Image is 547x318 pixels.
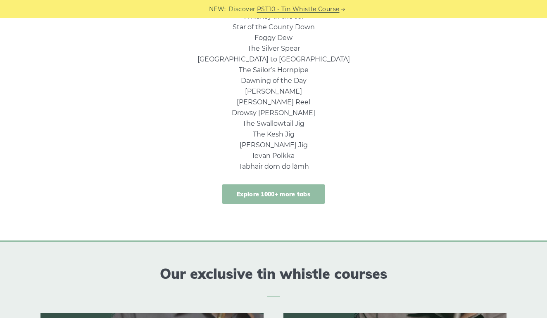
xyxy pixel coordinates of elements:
[238,163,309,170] a: Tabhair dom do lámh
[228,5,256,14] span: Discover
[245,87,302,95] a: [PERSON_NAME]
[257,5,340,14] a: PST10 - Tin Whistle Course
[197,55,350,63] a: [GEOGRAPHIC_DATA] to [GEOGRAPHIC_DATA]
[243,120,304,127] a: The Swallowtail Jig
[40,266,507,297] h2: Our exclusive tin whistle courses
[252,152,295,160] a: Ievan Polkka
[241,77,307,85] a: Dawning of the Day
[247,45,300,52] a: The Silver Spear
[253,130,295,138] a: The Kesh Jig
[222,184,325,204] a: Explore 1000+ more tabs
[237,98,310,106] a: [PERSON_NAME] Reel
[232,109,315,117] a: Drowsy [PERSON_NAME]
[233,23,315,31] a: Star of the County Down
[240,141,308,149] a: [PERSON_NAME] Jig
[254,34,293,42] a: Foggy Dew
[209,5,226,14] span: NEW:
[239,66,309,74] a: The Sailor’s Hornpipe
